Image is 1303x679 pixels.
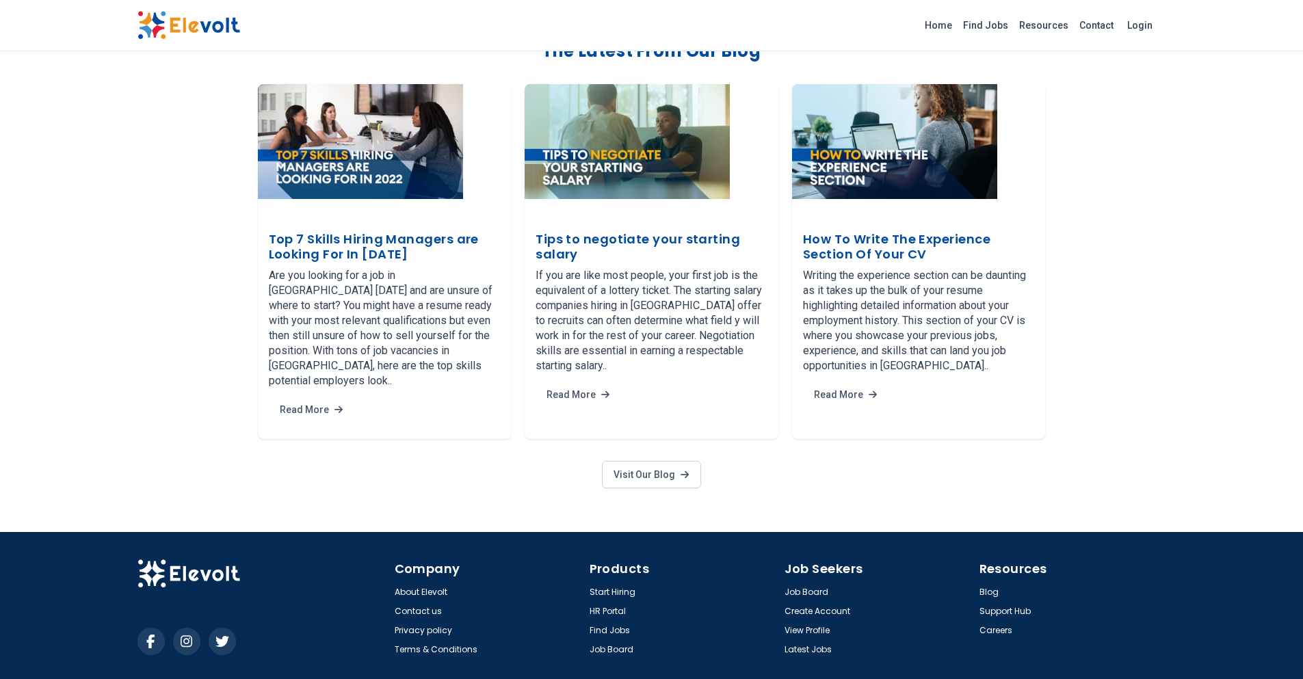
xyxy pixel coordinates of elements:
[590,606,626,617] a: HR Portal
[803,268,1035,373] p: Writing the experience section can be daunting as it takes up the bulk of your resume highlightin...
[395,559,581,578] h4: Company
[536,382,620,408] button: Read More
[803,382,888,408] button: Read More
[919,14,958,36] a: Home
[590,644,633,655] a: Job Board
[979,559,1166,578] h4: Resources
[258,84,463,200] img: Top 7 Skills Hiring Managers are Looking For In 2022
[979,625,1012,636] a: Careers
[979,606,1031,617] a: Support Hub
[785,606,850,617] a: Create Account
[785,587,828,598] a: Job Board
[602,461,700,488] a: Visit Our Blog
[792,84,1046,439] a: How To Write The Experience Section Of Your CVHow To Write The Experience Section Of Your CVWriti...
[590,559,776,578] h4: Products
[395,644,477,655] a: Terms & Conditions
[1074,14,1119,36] a: Contact
[785,644,832,655] a: Latest Jobs
[1235,613,1303,679] iframe: Chat Widget
[269,232,501,263] h3: Top 7 Skills Hiring Managers are Looking For In [DATE]
[395,606,442,617] a: Contact us
[979,587,999,598] a: Blog
[137,559,240,588] img: Elevolt
[792,84,997,200] img: How To Write The Experience Section Of Your CV
[137,11,240,40] img: Elevolt
[803,232,1035,263] h3: How To Write The Experience Section Of Your CV
[395,587,447,598] a: About Elevolt
[525,84,730,200] img: Tips to negotiate your starting salary
[785,559,971,578] h4: Job Seekers
[269,397,354,423] button: Read More
[258,84,512,439] a: Top 7 Skills Hiring Managers are Looking For In 2022Top 7 Skills Hiring Managers are Looking For ...
[590,587,635,598] a: Start Hiring
[785,625,830,636] a: View Profile
[395,625,452,636] a: Privacy policy
[958,14,1014,36] a: Find Jobs
[1119,12,1161,39] a: Login
[525,84,778,439] a: Tips to negotiate your starting salaryTips to negotiate your starting salaryIf you are like most ...
[536,232,767,263] h3: Tips to negotiate your starting salary
[536,268,767,373] p: If you are like most people, your first job is the equivalent of a lottery ticket. The starting s...
[1014,14,1074,36] a: Resources
[269,268,501,388] p: Are you looking for a job in [GEOGRAPHIC_DATA] [DATE] and are unsure of where to start? You might...
[590,625,630,636] a: Find Jobs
